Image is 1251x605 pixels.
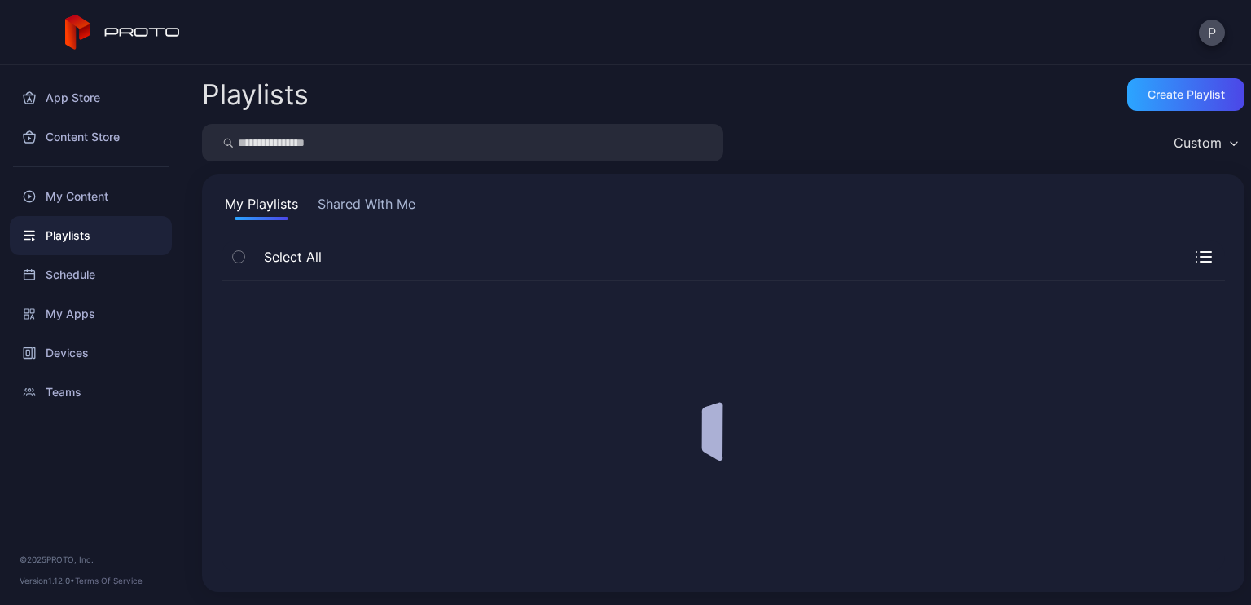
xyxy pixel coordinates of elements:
[314,194,419,220] button: Shared With Me
[222,194,301,220] button: My Playlists
[202,80,309,109] h2: Playlists
[10,78,172,117] a: App Store
[1127,78,1244,111] button: Create Playlist
[75,576,143,585] a: Terms Of Service
[20,576,75,585] span: Version 1.12.0 •
[10,294,172,333] a: My Apps
[10,333,172,373] a: Devices
[10,255,172,294] a: Schedule
[10,216,172,255] a: Playlists
[256,247,322,267] span: Select All
[10,373,172,412] a: Teams
[20,553,162,566] div: © 2025 PROTO, Inc.
[1165,124,1244,161] button: Custom
[1174,135,1222,151] div: Custom
[10,177,172,216] a: My Content
[10,117,172,157] a: Content Store
[1148,88,1225,101] div: Create Playlist
[1199,20,1225,46] button: P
